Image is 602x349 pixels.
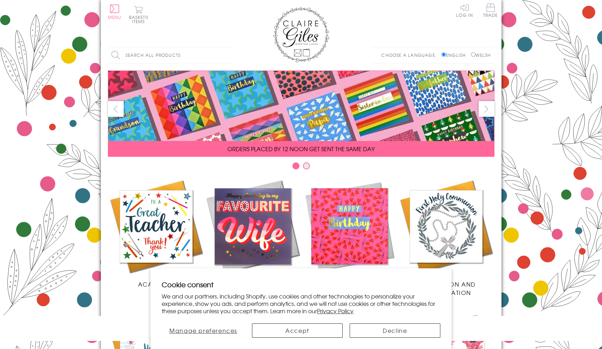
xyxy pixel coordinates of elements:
[169,326,237,335] span: Manage preferences
[108,14,122,20] span: Menu
[317,307,354,315] a: Privacy Policy
[108,5,122,19] button: Menu
[398,178,494,297] a: Communion and Confirmation
[301,178,398,288] a: Birthdays
[108,101,124,117] button: prev
[303,162,310,169] button: Carousel Page 2
[132,14,148,25] span: 0 items
[273,7,329,62] img: Claire Giles Greetings Cards
[205,178,301,288] a: New Releases
[441,52,469,58] label: English
[129,6,148,24] button: Basket0 items
[138,280,174,288] span: Academic
[292,162,299,169] button: Carousel Page 1 (Current Slide)
[441,52,446,57] input: English
[108,47,231,63] input: Search all products
[162,323,245,338] button: Manage preferences
[350,323,440,338] button: Decline
[471,52,475,57] input: Welsh
[471,52,491,58] label: Welsh
[227,145,375,153] span: ORDERS PLACED BY 12 NOON GET SENT THE SAME DAY
[456,4,473,17] a: Log In
[381,52,440,58] p: Choose a language:
[108,178,205,288] a: Academic
[224,47,231,63] input: Search
[162,293,440,314] p: We and our partners, including Shopify, use cookies and other technologies to personalize your ex...
[483,4,498,19] a: Trade
[483,4,498,17] span: Trade
[479,101,494,117] button: next
[252,323,343,338] button: Accept
[108,162,494,173] div: Carousel Pagination
[162,280,440,289] h2: Cookie consent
